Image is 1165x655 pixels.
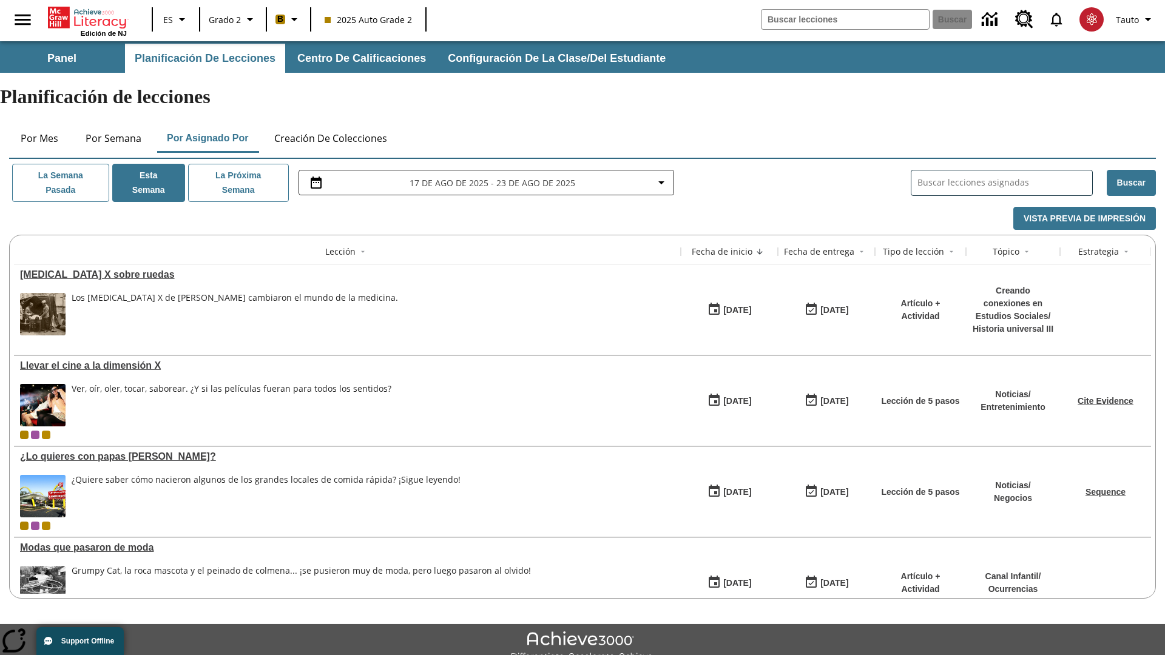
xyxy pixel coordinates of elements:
a: ¿Lo quieres con papas fritas?, Lecciones [20,451,675,462]
div: Llevar el cine a la dimensión X [20,360,675,371]
div: [DATE] [820,576,848,591]
div: [DATE] [723,303,751,318]
p: Lección de 5 pasos [881,486,959,499]
p: Historia universal III [972,323,1054,335]
div: [DATE] [820,485,848,500]
div: Modas que pasaron de moda [20,542,675,553]
div: Ver, oír, oler, tocar, saborear. ¿Y si las películas fueran para todos los sentidos? [72,384,391,394]
div: OL 2025 Auto Grade 3 [31,431,39,439]
button: Por semana [76,124,151,153]
div: New 2025 class [42,431,50,439]
span: Grado 2 [209,13,241,26]
a: Llevar el cine a la dimensión X, Lecciones [20,360,675,371]
p: Negocios [994,492,1032,505]
span: Support Offline [61,637,114,645]
img: Uno de los primeros locales de McDonald's, con el icónico letrero rojo y los arcos amarillos. [20,475,66,517]
button: 07/19/25: Primer día en que estuvo disponible la lección [703,571,755,594]
div: [DATE] [723,485,751,500]
button: Buscar [1107,170,1156,196]
a: Rayos X sobre ruedas, Lecciones [20,269,675,280]
button: Lenguaje: ES, Selecciona un idioma [157,8,195,30]
button: Escoja un nuevo avatar [1072,4,1111,35]
p: Lección de 5 pasos [881,395,959,408]
div: Clase actual [20,522,29,530]
button: Abrir el menú lateral [5,2,41,38]
div: Clase actual [20,431,29,439]
button: Sort [356,244,370,259]
div: Grumpy Cat, la roca mascota y el peinado de colmena... ¡se pusieron muy de moda, pero luego pasar... [72,566,531,608]
a: Notificaciones [1041,4,1072,35]
div: New 2025 class [42,522,50,530]
a: Centro de recursos, Se abrirá en una pestaña nueva. [1008,3,1041,36]
img: foto en blanco y negro de una chica haciendo girar unos hula-hulas en la década de 1950 [20,566,66,608]
span: 2025 Auto Grade 2 [325,13,412,26]
div: Fecha de inicio [692,246,752,258]
p: Artículo + Actividad [881,297,960,323]
button: 08/24/25: Último día en que podrá accederse la lección [800,389,853,412]
input: Buscar campo [761,10,929,29]
p: Creando conexiones en Estudios Sociales / [972,284,1054,323]
button: Sort [944,244,959,259]
input: Buscar lecciones asignadas [917,174,1092,192]
div: Los [MEDICAL_DATA] X de [PERSON_NAME] cambiaron el mundo de la medicina. [72,293,398,303]
div: Ver, oír, oler, tocar, saborear. ¿Y si las películas fueran para todos los sentidos? [72,384,391,426]
button: 06/30/26: Último día en que podrá accederse la lección [800,571,853,594]
button: 08/18/25: Primer día en que estuvo disponible la lección [703,389,755,412]
button: Sort [752,244,767,259]
div: Los rayos X de Marie Curie cambiaron el mundo de la medicina. [72,293,398,335]
button: Por asignado por [157,124,258,153]
button: Seleccione el intervalo de fechas opción del menú [304,175,669,190]
div: [DATE] [820,303,848,318]
button: Creación de colecciones [265,124,397,153]
button: Planificación de lecciones [125,44,285,73]
button: Esta semana [112,164,185,202]
div: Lección [325,246,356,258]
div: ¿Lo quieres con papas fritas? [20,451,675,462]
p: Canal Infantil / [985,570,1041,583]
span: OL 2025 Auto Grade 3 [31,522,39,530]
p: Entretenimiento [981,401,1045,414]
svg: Collapse Date Range Filter [654,175,669,190]
a: Modas que pasaron de moda, Lecciones [20,542,675,553]
button: 08/20/25: Primer día en que estuvo disponible la lección [703,298,755,321]
div: [DATE] [723,394,751,409]
a: Portada [48,5,127,30]
span: Tauto [1116,13,1139,26]
div: ¿Quiere saber cómo nacieron algunos de los grandes locales de comida rápida? ¡Sigue leyendo! [72,475,461,517]
button: Support Offline [36,627,124,655]
div: Portada [48,4,127,37]
div: [DATE] [820,394,848,409]
button: Grado: Grado 2, Elige un grado [204,8,262,30]
button: Configuración de la clase/del estudiante [438,44,675,73]
p: Artículo + Actividad [881,570,960,596]
button: Por mes [9,124,70,153]
button: Sort [1119,244,1133,259]
div: ¿Quiere saber cómo nacieron algunos de los grandes locales de comida rápida? ¡Sigue leyendo! [72,475,461,485]
button: Centro de calificaciones [288,44,436,73]
button: Vista previa de impresión [1013,207,1156,230]
img: Foto en blanco y negro de dos personas uniformadas colocando a un hombre en una máquina de rayos ... [20,293,66,335]
div: Grumpy Cat, la roca mascota y el peinado de colmena... ¡se pusieron muy de moda, pero luego pasar... [72,566,531,576]
div: Rayos X sobre ruedas [20,269,675,280]
div: Estrategia [1078,246,1119,258]
button: Panel [1,44,123,73]
span: ES [163,13,173,26]
div: Tópico [993,246,1019,258]
p: Ocurrencias [985,583,1041,596]
span: Edición de NJ [81,30,127,37]
button: Sort [1019,244,1034,259]
button: Boost El color de la clase es anaranjado claro. Cambiar el color de la clase. [271,8,306,30]
a: Centro de información [974,3,1008,36]
a: Sequence [1086,487,1126,497]
img: El panel situado frente a los asientos rocía con agua nebulizada al feliz público en un cine equi... [20,384,66,426]
button: La próxima semana [188,164,289,202]
button: 08/20/25: Último día en que podrá accederse la lección [800,298,853,321]
p: Noticias / [994,479,1032,492]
